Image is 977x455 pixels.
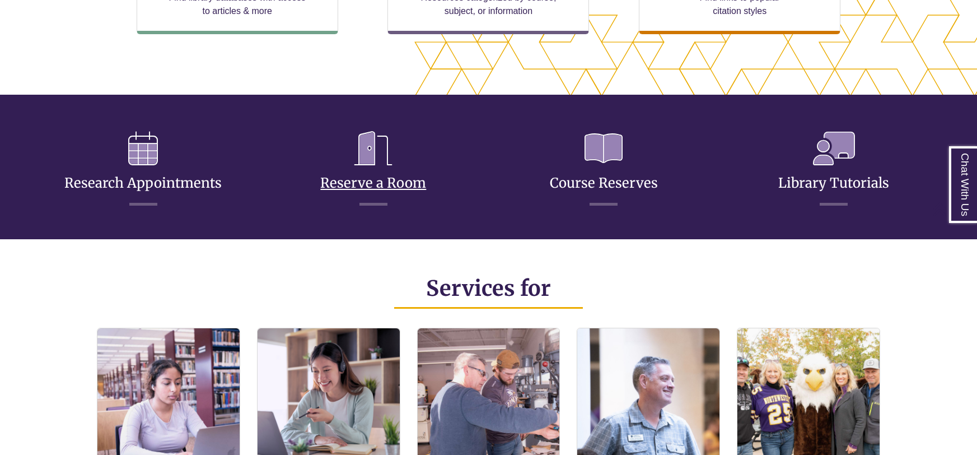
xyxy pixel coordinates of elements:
a: Course Reserves [550,147,658,192]
a: Library Tutorials [778,147,889,192]
a: Reserve a Room [320,147,426,192]
span: Services for [426,275,551,301]
a: Back to Top [932,202,974,217]
a: Research Appointments [64,147,222,192]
